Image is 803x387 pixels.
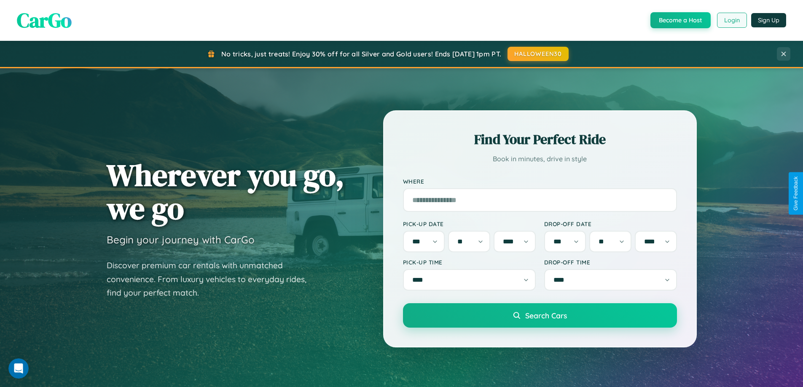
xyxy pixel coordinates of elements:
[650,12,711,28] button: Become a Host
[107,233,255,246] h3: Begin your journey with CarGo
[544,220,677,227] label: Drop-off Date
[525,311,567,320] span: Search Cars
[403,130,677,149] h2: Find Your Perfect Ride
[107,259,317,300] p: Discover premium car rentals with unmatched convenience. From luxury vehicles to everyday rides, ...
[17,6,72,34] span: CarGo
[221,50,501,58] span: No tricks, just treats! Enjoy 30% off for all Silver and Gold users! Ends [DATE] 1pm PT.
[544,259,677,266] label: Drop-off Time
[107,158,344,225] h1: Wherever you go, we go
[717,13,747,28] button: Login
[508,47,569,61] button: HALLOWEEN30
[403,178,677,185] label: Where
[403,303,677,328] button: Search Cars
[403,220,536,227] label: Pick-up Date
[403,259,536,266] label: Pick-up Time
[793,176,799,211] div: Give Feedback
[751,13,786,27] button: Sign Up
[8,358,29,379] iframe: Intercom live chat
[403,153,677,165] p: Book in minutes, drive in style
